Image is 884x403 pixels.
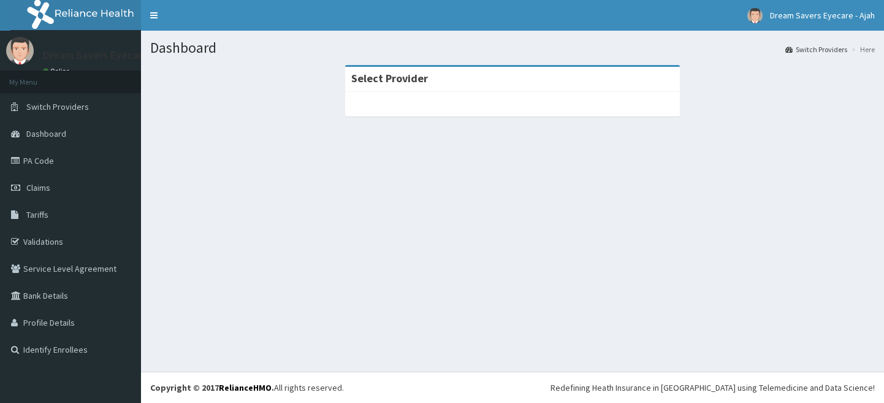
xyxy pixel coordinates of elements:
[26,128,66,139] span: Dashboard
[6,37,34,64] img: User Image
[43,67,72,75] a: Online
[848,44,875,55] li: Here
[150,40,875,56] h1: Dashboard
[770,10,875,21] span: Dream Savers Eyecare - Ajah
[141,372,884,403] footer: All rights reserved.
[747,8,763,23] img: User Image
[26,209,48,220] span: Tariffs
[43,50,177,61] p: Dream Savers Eyecare - Ajah
[785,44,847,55] a: Switch Providers
[150,382,274,393] strong: Copyright © 2017 .
[351,71,428,85] strong: Select Provider
[26,101,89,112] span: Switch Providers
[551,382,875,394] div: Redefining Heath Insurance in [GEOGRAPHIC_DATA] using Telemedicine and Data Science!
[26,182,50,193] span: Claims
[219,382,272,393] a: RelianceHMO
